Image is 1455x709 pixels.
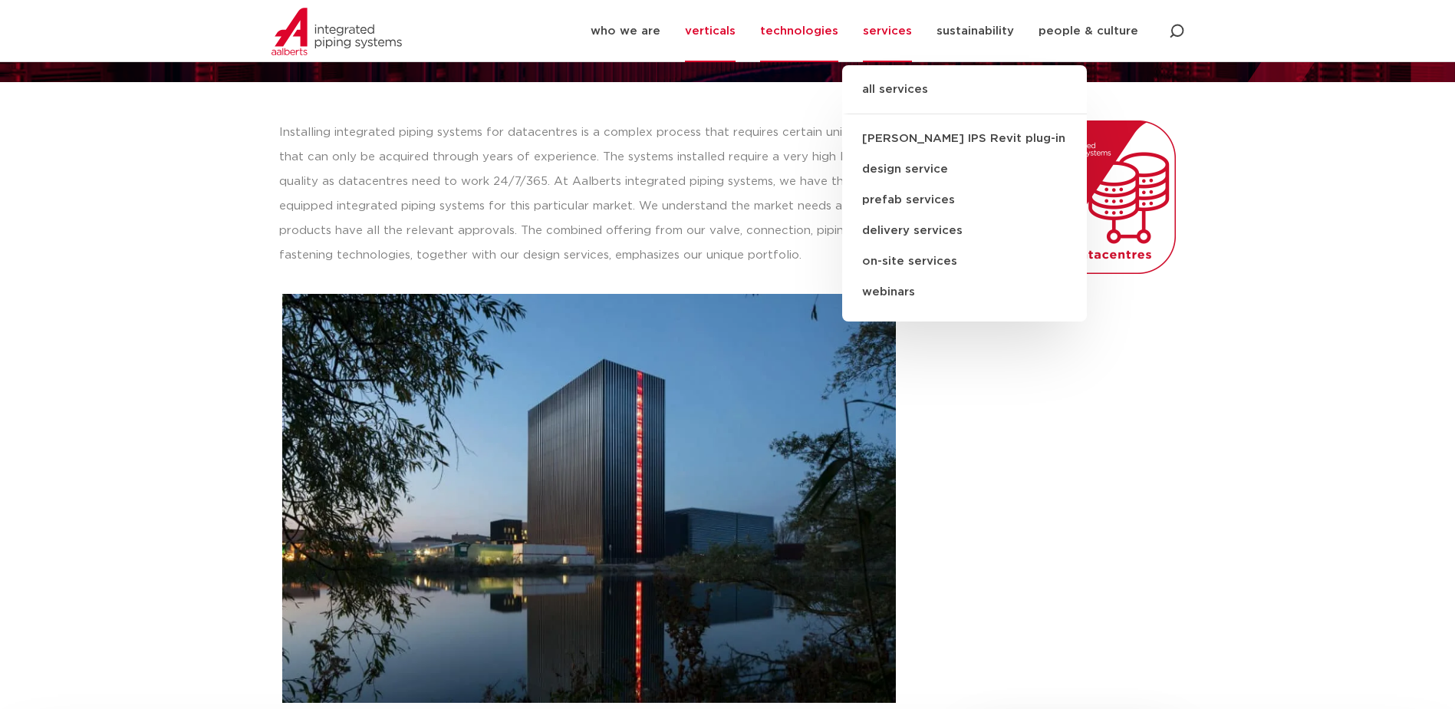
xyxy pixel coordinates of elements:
a: all services [842,81,1087,114]
a: delivery services [842,216,1087,246]
a: [PERSON_NAME] IPS Revit plug-in [842,124,1087,154]
a: design service [842,154,1087,185]
img: Aalberts_IPS_icon_datacentres_rgb [1022,120,1176,274]
a: on-site services [842,246,1087,277]
ul: services [842,65,1087,322]
a: webinars [842,277,1087,308]
p: Installing integrated piping systems for datacentres is a complex process that requires certain u... [279,120,900,268]
a: prefab services [842,185,1087,216]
